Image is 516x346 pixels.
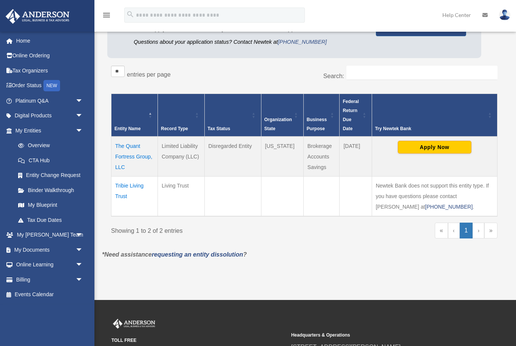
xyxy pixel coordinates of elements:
a: Home [5,33,94,48]
td: Living Trust [158,176,205,216]
span: Business Purpose [307,117,327,131]
a: My Entitiesarrow_drop_down [5,123,91,138]
a: Entity Change Request [11,168,91,183]
a: Events Calendar [5,287,94,302]
td: Brokerage Accounts Savings [303,137,340,177]
span: arrow_drop_down [76,108,91,124]
span: arrow_drop_down [76,93,91,109]
a: Binder Walkthrough [11,183,91,198]
td: Tribie Living Trust [111,176,158,216]
img: Anderson Advisors Platinum Portal [111,319,157,329]
a: My [PERSON_NAME] Teamarrow_drop_down [5,228,94,243]
th: Organization State: Activate to sort [261,94,303,137]
em: *Need assistance ? [102,251,247,258]
a: Overview [11,138,87,153]
th: Business Purpose: Activate to sort [303,94,340,137]
i: search [126,10,134,18]
span: arrow_drop_down [76,272,91,288]
span: arrow_drop_down [76,242,91,258]
a: Digital Productsarrow_drop_down [5,108,94,123]
a: Tax Organizers [5,63,94,78]
span: arrow_drop_down [76,228,91,243]
a: Platinum Q&Aarrow_drop_down [5,93,94,108]
th: Entity Name: Activate to invert sorting [111,94,158,137]
small: Headquarters & Operations [291,331,466,339]
div: Showing 1 to 2 of 2 entries [111,223,299,236]
div: NEW [43,80,60,91]
td: Disregarded Entity [204,137,261,177]
th: Try Newtek Bank : Activate to sort [372,94,497,137]
span: Record Type [161,126,188,131]
label: Search: [323,73,344,79]
a: Next [473,223,484,238]
a: My Documentsarrow_drop_down [5,242,94,257]
label: entries per page [127,71,171,78]
a: CTA Hub [11,153,91,168]
span: arrow_drop_down [76,257,91,273]
a: [PHONE_NUMBER] [278,39,327,45]
td: [DATE] [340,137,372,177]
a: menu [102,13,111,20]
a: First [435,223,448,238]
td: [US_STATE] [261,137,303,177]
td: The Quant Fortress Group, LLC [111,137,158,177]
a: Last [484,223,497,238]
th: Record Type: Activate to sort [158,94,205,137]
td: Newtek Bank does not support this entity type. If you have questions please contact [PERSON_NAME]... [372,176,497,216]
a: Online Learningarrow_drop_down [5,257,94,272]
span: Federal Return Due Date [343,99,359,131]
span: arrow_drop_down [76,123,91,138]
img: Anderson Advisors Platinum Portal [3,9,72,24]
small: TOLL FREE [111,337,286,344]
img: User Pic [499,9,510,20]
th: Federal Return Due Date: Activate to sort [340,94,372,137]
a: Billingarrow_drop_down [5,272,94,287]
a: [PHONE_NUMBER] [425,204,473,210]
button: Apply Now [398,141,471,154]
a: Order StatusNEW [5,78,94,94]
a: Tax Due Dates [11,212,91,228]
th: Tax Status: Activate to sort [204,94,261,137]
a: Previous [448,223,460,238]
a: Online Ordering [5,48,94,63]
td: Limited Liability Company (LLC) [158,137,205,177]
span: Organization State [264,117,292,131]
span: Entity Name [114,126,141,131]
div: Try Newtek Bank [375,124,486,133]
p: Questions about your application status? Contact Newtek at [134,37,365,47]
a: 1 [460,223,473,238]
span: Tax Status [208,126,230,131]
a: requesting an entity dissolution [152,251,243,258]
a: My Blueprint [11,198,91,213]
i: menu [102,11,111,20]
